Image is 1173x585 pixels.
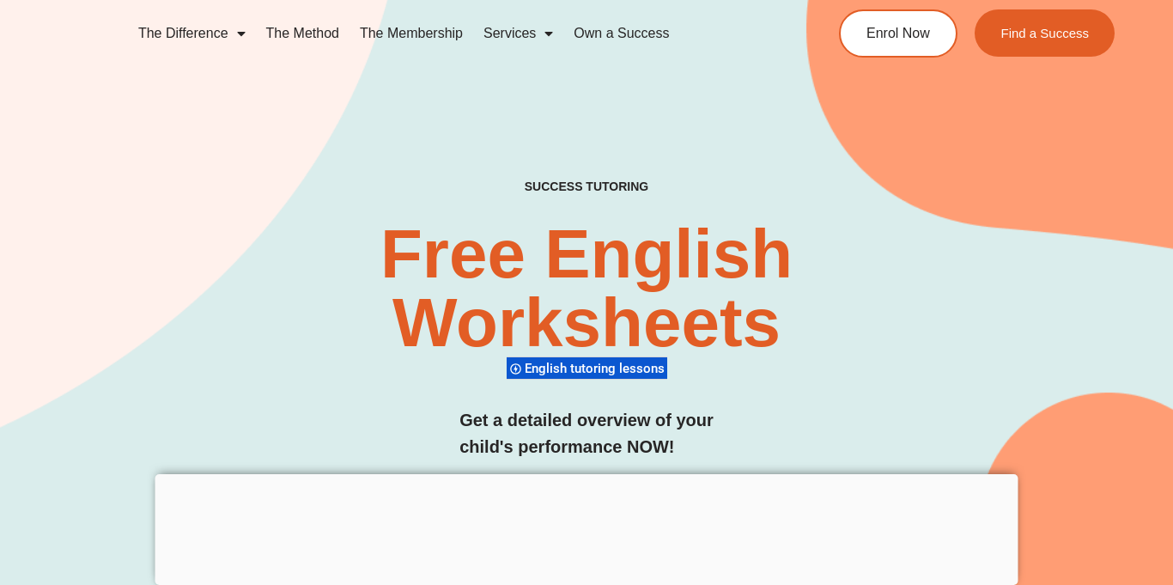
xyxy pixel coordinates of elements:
a: Own a Success [563,14,679,53]
nav: Menu [128,14,779,53]
span: Find a Success [1000,27,1089,40]
div: English tutoring lessons [507,356,667,380]
a: Enrol Now [839,9,957,58]
iframe: Advertisement [155,474,1018,581]
a: The Difference [128,14,256,53]
a: Services [473,14,563,53]
a: The Method [256,14,349,53]
h4: SUCCESS TUTORING​ [430,180,743,194]
h3: Get a detailed overview of your child's performance NOW! [459,407,714,460]
h2: Free English Worksheets​ [238,220,934,357]
span: Enrol Now [866,27,930,40]
a: Find a Success [975,9,1115,57]
span: English tutoring lessons [525,361,670,376]
a: The Membership [349,14,473,53]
